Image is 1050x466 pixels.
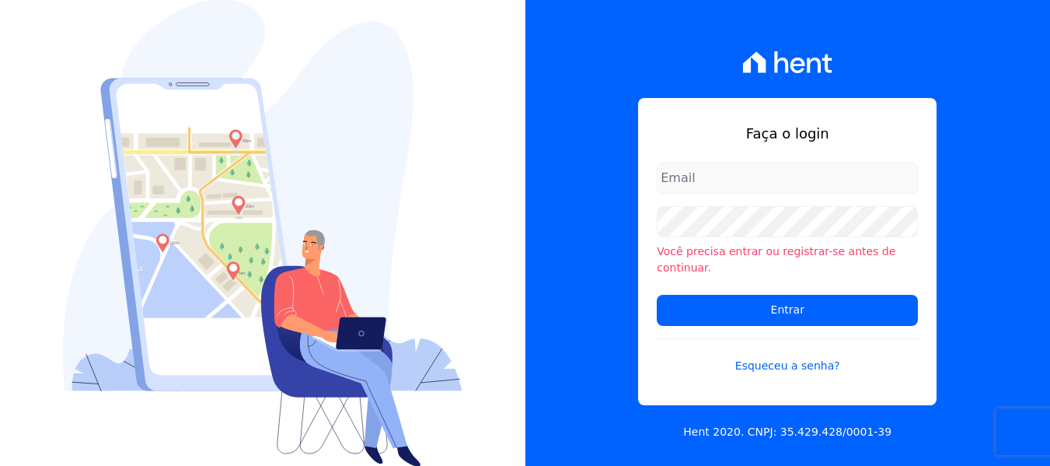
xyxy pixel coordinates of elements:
li: Você precisa entrar ou registrar-se antes de continuar. [657,244,918,276]
p: Hent 2020. CNPJ: 35.429.428/0001-39 [683,424,891,440]
input: Email [657,163,918,194]
input: Entrar [657,295,918,326]
a: Esqueceu a senha? [657,338,918,374]
h1: Faça o login [657,123,918,144]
